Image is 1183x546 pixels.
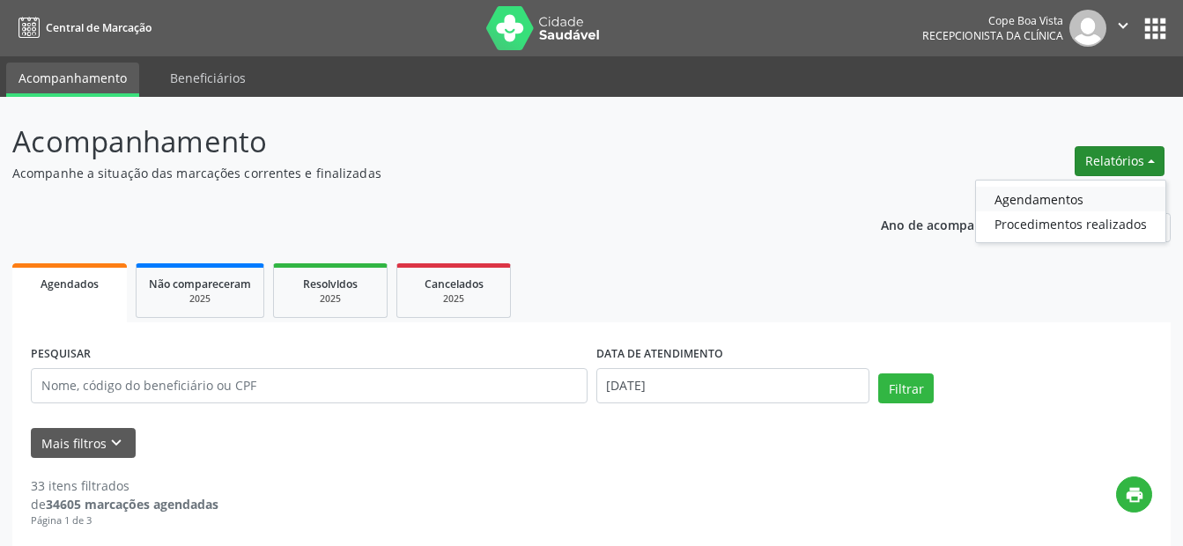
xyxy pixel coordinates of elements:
div: Cope Boa Vista [922,13,1063,28]
button: apps [1140,13,1171,44]
label: PESQUISAR [31,341,91,368]
i: keyboard_arrow_down [107,433,126,453]
span: Recepcionista da clínica [922,28,1063,43]
a: Agendamentos [976,187,1165,211]
button: Filtrar [878,373,934,403]
ul: Relatórios [975,180,1166,243]
span: Não compareceram [149,277,251,291]
span: Central de Marcação [46,20,152,35]
img: img [1069,10,1106,47]
div: 2025 [410,292,498,306]
i:  [1113,16,1133,35]
p: Acompanhamento [12,120,824,164]
label: DATA DE ATENDIMENTO [596,341,723,368]
span: Agendados [41,277,99,291]
div: Página 1 de 3 [31,513,218,528]
span: Cancelados [425,277,484,291]
strong: 34605 marcações agendadas [46,496,218,513]
a: Acompanhamento [6,63,139,97]
div: de [31,495,218,513]
a: Beneficiários [158,63,258,93]
div: 2025 [286,292,374,306]
a: Central de Marcação [12,13,152,42]
p: Ano de acompanhamento [881,213,1037,235]
button: Mais filtroskeyboard_arrow_down [31,428,136,459]
button:  [1106,10,1140,47]
button: Relatórios [1075,146,1165,176]
input: Nome, código do beneficiário ou CPF [31,368,588,403]
a: Procedimentos realizados [976,211,1165,236]
div: 33 itens filtrados [31,476,218,495]
input: Selecione um intervalo [596,368,870,403]
i: print [1125,485,1144,505]
p: Acompanhe a situação das marcações correntes e finalizadas [12,164,824,182]
button: print [1116,476,1152,513]
span: Resolvidos [303,277,358,291]
div: 2025 [149,292,251,306]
